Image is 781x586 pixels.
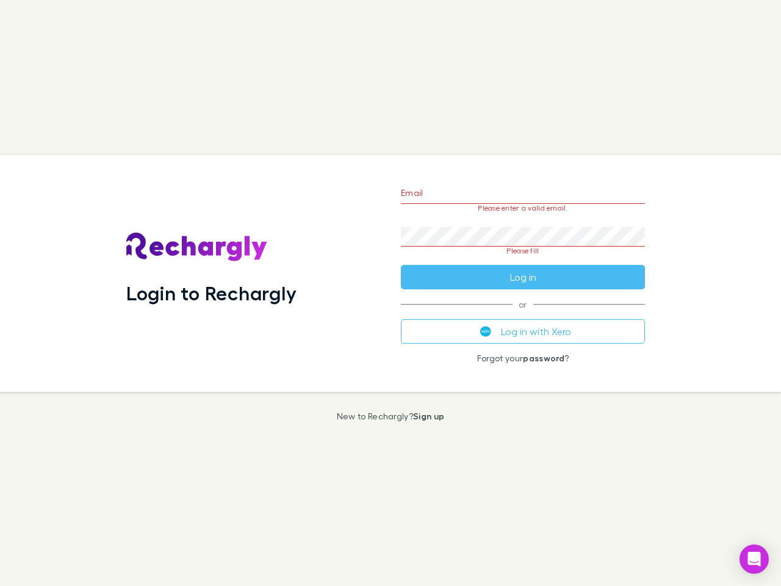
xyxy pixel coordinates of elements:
button: Log in [401,265,645,289]
a: password [523,353,564,363]
img: Rechargly's Logo [126,233,268,262]
p: New to Rechargly? [337,411,445,421]
h1: Login to Rechargly [126,281,297,305]
a: Sign up [413,411,444,421]
p: Forgot your ? [401,353,645,363]
span: or [401,304,645,305]
div: Open Intercom Messenger [740,544,769,574]
button: Log in with Xero [401,319,645,344]
img: Xero's logo [480,326,491,337]
p: Please fill [401,247,645,255]
p: Please enter a valid email. [401,204,645,212]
